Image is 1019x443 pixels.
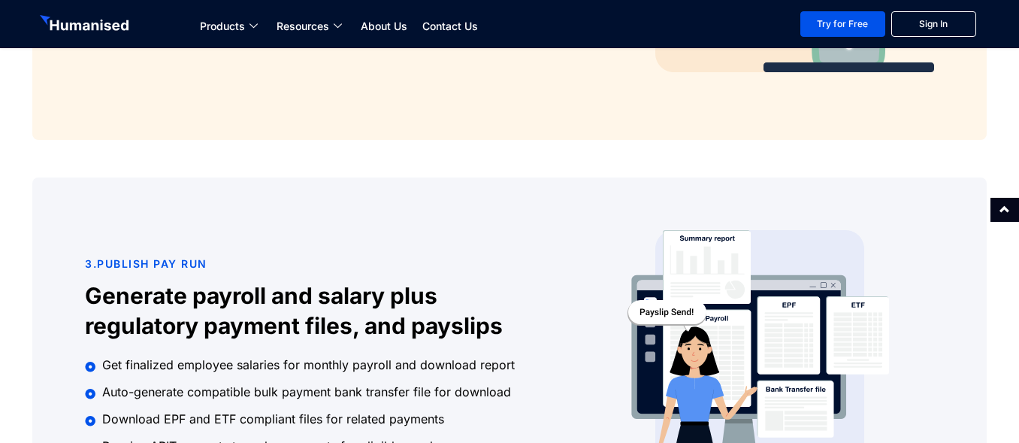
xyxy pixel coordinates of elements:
span: Download EPF and ETF compliant files for related payments [98,410,444,428]
a: Resources [269,17,353,35]
h3: Generate payroll and salary plus regulatory payment files, and payslips [85,281,546,341]
img: Humanised Logo [40,15,132,35]
span: Get finalized employee salaries for monthly payroll and download report [98,356,515,374]
a: Sign In [891,11,976,37]
span: Auto-generate compatible bulk payment bank transfer file for download [98,383,511,401]
a: Contact Us [415,17,485,35]
a: Try for Free [800,11,885,37]
a: Products [192,17,269,35]
a: About Us [353,17,415,35]
p: 3.Publish Pay Run [85,255,546,273]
